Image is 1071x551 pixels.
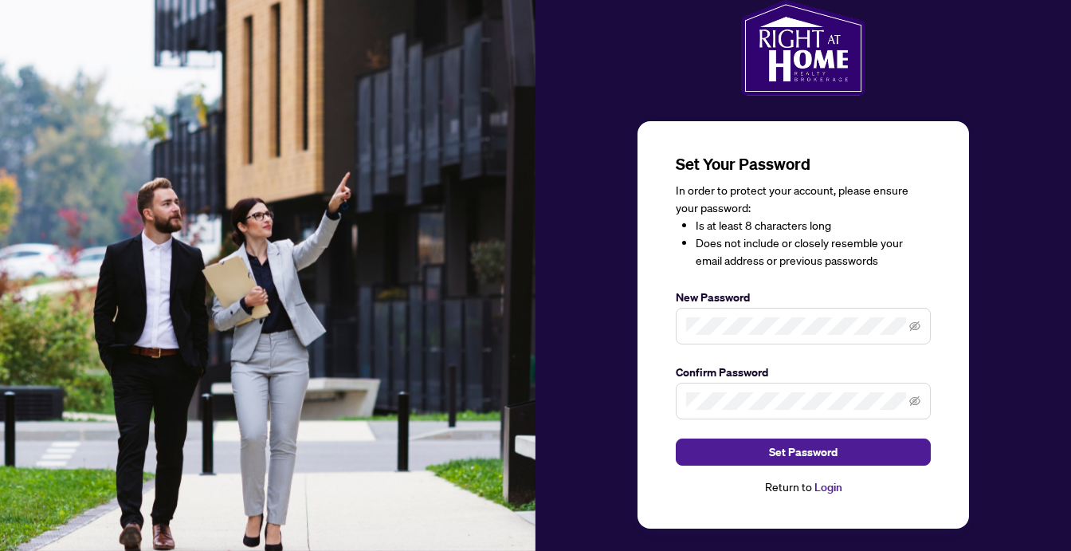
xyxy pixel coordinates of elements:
li: Is at least 8 characters long [696,217,931,234]
span: eye-invisible [909,396,920,407]
h3: Set Your Password [676,153,931,175]
div: In order to protect your account, please ensure your password: [676,182,931,270]
a: Login [814,480,842,494]
span: Set Password [769,439,838,465]
button: Set Password [676,439,931,466]
li: Does not include or closely resemble your email address or previous passwords [696,234,931,270]
label: New Password [676,289,931,306]
label: Confirm Password [676,364,931,381]
div: Return to [676,478,931,497]
span: eye-invisible [909,321,920,332]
